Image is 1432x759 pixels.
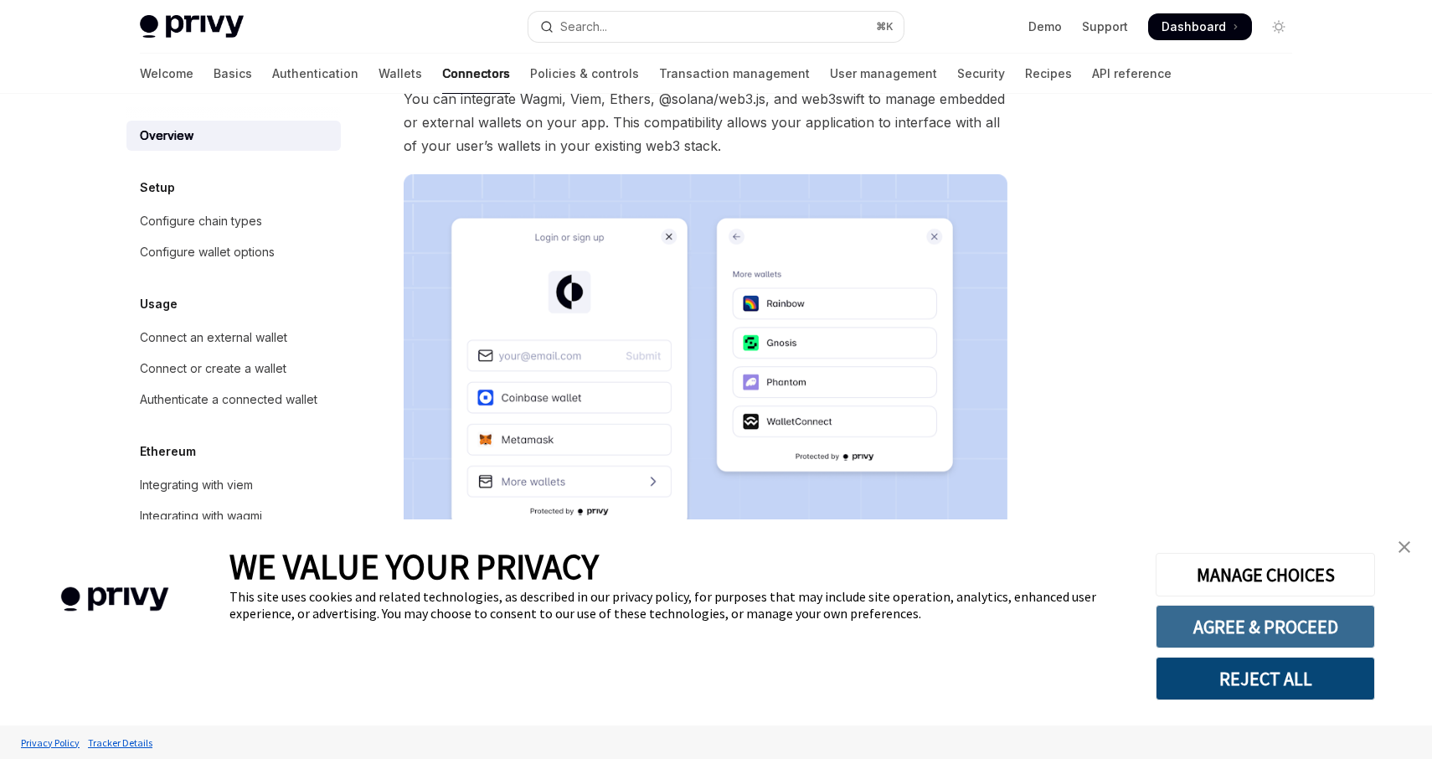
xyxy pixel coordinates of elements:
[1156,605,1375,648] button: AGREE & PROCEED
[25,563,204,636] img: company logo
[659,54,810,94] a: Transaction management
[140,211,262,231] div: Configure chain types
[140,441,196,462] h5: Ethereum
[560,17,607,37] div: Search...
[1148,13,1252,40] a: Dashboard
[140,359,286,379] div: Connect or create a wallet
[140,54,193,94] a: Welcome
[140,506,262,526] div: Integrating with wagmi
[404,174,1007,606] img: Connectors3
[84,728,157,757] a: Tracker Details
[272,54,358,94] a: Authentication
[229,545,599,588] span: WE VALUE YOUR PRIVACY
[1025,54,1072,94] a: Recipes
[1156,553,1375,596] button: MANAGE CHOICES
[1399,541,1410,553] img: close banner
[140,242,275,262] div: Configure wallet options
[1162,18,1226,35] span: Dashboard
[126,121,341,151] a: Overview
[404,87,1007,157] span: You can integrate Wagmi, Viem, Ethers, @solana/web3.js, and web3swift to manage embedded or exter...
[17,728,84,757] a: Privacy Policy
[126,323,341,353] a: Connect an external wallet
[126,501,341,531] a: Integrating with wagmi
[1028,18,1062,35] a: Demo
[126,470,341,500] a: Integrating with viem
[957,54,1005,94] a: Security
[530,54,639,94] a: Policies & controls
[830,54,937,94] a: User management
[442,54,510,94] a: Connectors
[126,354,341,384] a: Connect or create a wallet
[214,54,252,94] a: Basics
[140,328,287,348] div: Connect an external wallet
[126,237,341,267] a: Configure wallet options
[876,20,894,34] span: ⌘ K
[126,385,341,415] a: Authenticate a connected wallet
[379,54,422,94] a: Wallets
[140,475,253,495] div: Integrating with viem
[126,206,341,236] a: Configure chain types
[140,390,317,410] div: Authenticate a connected wallet
[1265,13,1292,40] button: Toggle dark mode
[140,126,193,146] div: Overview
[1092,54,1172,94] a: API reference
[140,294,178,314] h5: Usage
[229,588,1131,622] div: This site uses cookies and related technologies, as described in our privacy policy, for purposes...
[528,12,904,42] button: Open search
[140,178,175,198] h5: Setup
[1082,18,1128,35] a: Support
[1388,530,1421,564] a: close banner
[140,15,244,39] img: light logo
[1156,657,1375,700] button: REJECT ALL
